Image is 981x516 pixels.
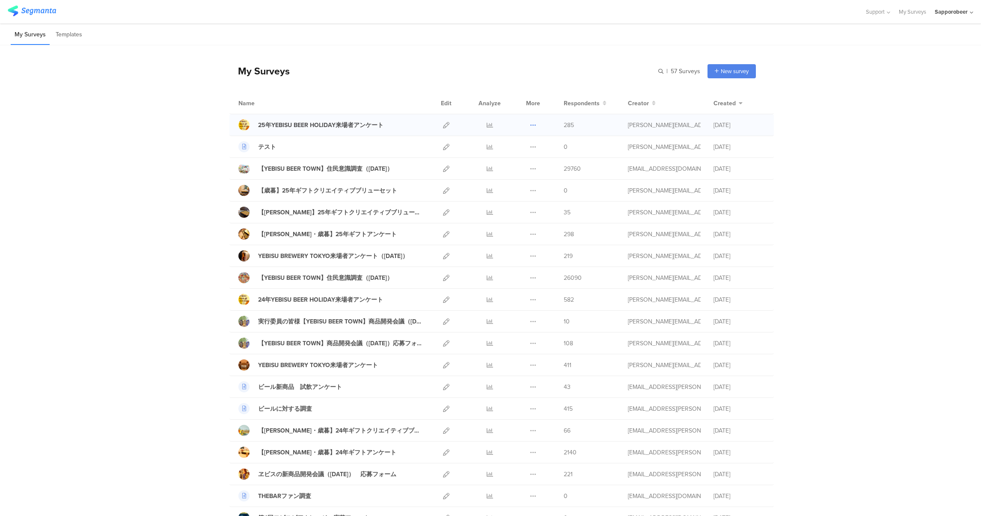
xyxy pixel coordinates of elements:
[258,404,312,413] div: ビールに対する調査
[713,99,743,108] button: Created
[713,383,765,391] div: [DATE]
[258,383,342,391] div: ビール新商品 試飲アンケート
[564,99,600,108] span: Respondents
[628,186,701,195] div: kyoko.taniguchi@sapporobeer.co.jp
[628,142,701,151] div: natsumi.kobayashi@sapporobeer.co.jp
[11,25,50,45] li: My Surveys
[258,142,276,151] div: テスト
[721,67,749,75] span: New survey
[238,207,424,218] a: 【[PERSON_NAME]】25年ギフトクリエイティブブリューセット
[564,230,574,239] span: 298
[564,361,571,370] span: 411
[258,295,383,304] div: 24年YEBISU BEER HOLIDAY来場者アンケート
[935,8,968,16] div: Sapporobeer
[258,339,424,348] div: 【YEBISU BEER TOWN】商品開発会議（24年8月）応募フォーム
[628,164,701,173] div: tomitsuka.taiki@dentsu.co.jp
[258,121,383,130] div: 25年YEBISU BEER HOLIDAY来場者アンケート
[564,470,573,479] span: 221
[628,99,656,108] button: Creator
[628,295,701,304] div: kyoko.taniguchi@sapporobeer.co.jp
[564,142,568,151] span: 0
[713,142,765,151] div: [DATE]
[258,164,393,173] div: 【YEBISU BEER TOWN】住民意識調査（2025年5月）
[238,163,393,174] a: 【YEBISU BEER TOWN】住民意識調査（[DATE]）
[564,317,570,326] span: 10
[238,469,396,480] a: ヱビスの新商品開発会議（[DATE]） 応募フォーム
[628,448,701,457] div: rina.morikawa@sapporobeer.co.jp
[628,208,701,217] div: takashi.nishioka@sapporobeer.co.jp
[671,67,700,76] span: 57 Surveys
[238,294,383,305] a: 24年YEBISU BEER HOLIDAY来場者アンケート
[564,273,582,282] span: 26090
[238,490,311,501] a: THEBARファン調査
[713,361,765,370] div: [DATE]
[524,92,542,114] div: More
[238,359,378,371] a: YEBISU BREWERY TOKYO来場者アンケート
[258,208,424,217] div: 【中元】25年ギフトクリエイティブブリューセット
[238,119,383,130] a: 25年YEBISU BEER HOLIDAY来場者アンケート
[713,426,765,435] div: [DATE]
[238,185,397,196] a: 【歳暮】25年ギフトクリエイティブブリューセット
[564,426,571,435] span: 66
[258,252,408,261] div: YEBISU BREWERY TOKYO来場者アンケート（24年11月）
[628,99,649,108] span: Creator
[866,8,885,16] span: Support
[229,64,290,78] div: My Surveys
[564,383,571,391] span: 43
[713,273,765,282] div: [DATE]
[258,230,397,239] div: 【中元・歳暮】25年ギフトアンケート
[713,317,765,326] div: [DATE]
[665,67,669,76] span: |
[713,164,765,173] div: [DATE]
[238,250,408,261] a: YEBISU BREWERY TOKYO来場者アンケート（[DATE]）
[238,403,312,414] a: ビールに対する調査
[628,383,701,391] div: rina.morikawa@sapporobeer.co.jp
[564,339,573,348] span: 108
[238,316,424,327] a: 実行委員の皆様【YEBISU BEER TOWN】商品開発会議（[DATE]）応募フォーム
[628,404,701,413] div: rina.morikawa@sapporobeer.co.jp
[437,92,455,114] div: Edit
[258,426,424,435] div: 【中元・歳暮】24年ギフトクリエイティブブリューセット
[713,470,765,479] div: [DATE]
[628,317,701,326] div: takashi.nishioka@sapporobeer.co.jp
[258,186,397,195] div: 【歳暮】25年ギフトクリエイティブブリューセット
[713,230,765,239] div: [DATE]
[628,230,701,239] div: takashi.nishioka@sapporobeer.co.jp
[564,121,574,130] span: 285
[238,338,424,349] a: 【YEBISU BEER TOWN】商品開発会議（[DATE]）応募フォーム
[713,339,765,348] div: [DATE]
[564,448,577,457] span: 2140
[477,92,502,114] div: Analyze
[238,272,393,283] a: 【YEBISU BEER TOWN】住民意識調査（[DATE]）
[628,361,701,370] div: natsumi.kobayashi@sapporobeer.co.jp
[564,492,568,501] span: 0
[628,426,701,435] div: rina.morikawa@sapporobeer.co.jp
[238,381,342,392] a: ビール新商品 試飲アンケート
[564,186,568,195] span: 0
[713,121,765,130] div: [DATE]
[258,361,378,370] div: YEBISU BREWERY TOKYO来場者アンケート
[713,186,765,195] div: [DATE]
[564,404,573,413] span: 415
[564,252,573,261] span: 219
[628,252,701,261] div: kyoko.taniguchi@sapporobeer.co.jp
[258,448,396,457] div: 【中元・歳暮】24年ギフトアンケート
[628,492,701,501] div: erina.shukuya@sapporobeer.co.jp
[713,208,765,217] div: [DATE]
[713,448,765,457] div: [DATE]
[258,317,424,326] div: 実行委員の皆様【YEBISU BEER TOWN】商品開発会議（24年8月）応募フォーム
[238,447,396,458] a: 【[PERSON_NAME]・歳暮】24年ギフトアンケート
[564,99,606,108] button: Respondents
[564,164,581,173] span: 29760
[564,208,571,217] span: 35
[713,404,765,413] div: [DATE]
[258,470,396,479] div: ヱビスの新商品開発会議（24年1月） 応募フォーム
[713,252,765,261] div: [DATE]
[628,121,701,130] div: natsumi.kobayashi@sapporobeer.co.jp
[52,25,86,45] li: Templates
[238,99,290,108] div: Name
[713,295,765,304] div: [DATE]
[713,492,765,501] div: [DATE]
[628,470,701,479] div: rina.morikawa@sapporobeer.co.jp
[8,6,56,16] img: segmanta logo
